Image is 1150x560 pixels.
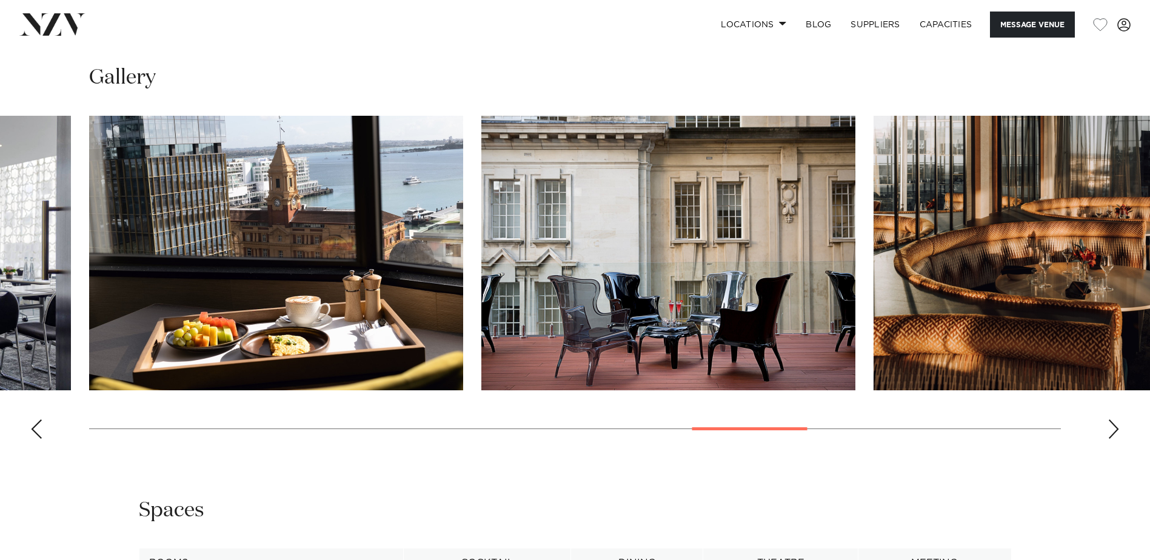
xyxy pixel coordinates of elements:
[139,497,204,524] h2: Spaces
[910,12,982,38] a: Capacities
[711,12,796,38] a: Locations
[19,13,85,35] img: nzv-logo.png
[841,12,909,38] a: SUPPLIERS
[89,116,463,390] swiper-slide: 14 / 21
[990,12,1075,38] button: Message Venue
[481,116,855,390] swiper-slide: 15 / 21
[89,64,156,92] h2: Gallery
[796,12,841,38] a: BLOG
